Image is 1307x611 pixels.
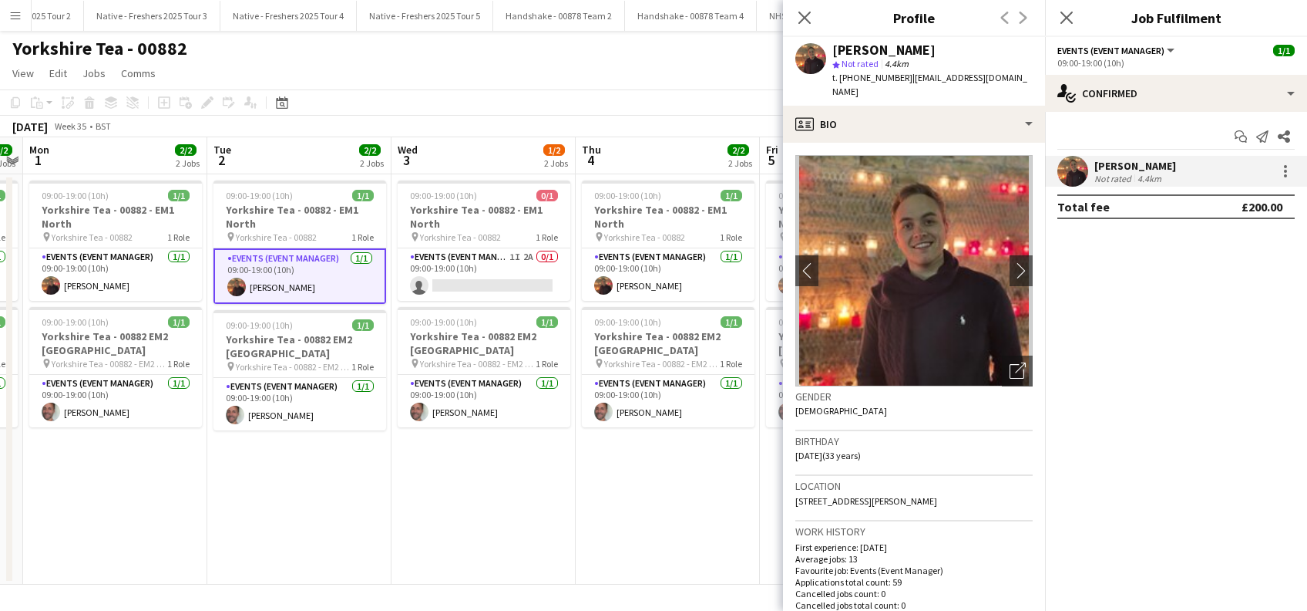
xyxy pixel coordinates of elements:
a: View [6,63,40,83]
div: Open photos pop-in [1002,356,1033,387]
span: 09:00-19:00 (10h) [778,190,845,201]
span: 2 [211,151,231,169]
div: 09:00-19:00 (10h)1/1Yorkshire Tea - 00882 EM2 [GEOGRAPHIC_DATA] Yorkshire Tea - 00882 - EM2 [GEOG... [398,307,570,427]
span: [STREET_ADDRESS][PERSON_NAME] [795,495,937,507]
span: 1/1 [1273,45,1295,56]
div: 2 Jobs [544,157,568,169]
div: [DATE] [12,119,48,134]
p: Average jobs: 13 [795,553,1033,565]
span: 1 Role [167,358,190,370]
span: 4 [580,151,601,169]
div: 2 Jobs [360,157,384,169]
span: 1 Role [536,231,558,243]
span: 09:00-19:00 (10h) [42,316,109,328]
span: 1 Role [351,361,374,373]
span: Tue [213,143,231,157]
app-job-card: 09:00-19:00 (10h)1/1Yorkshire Tea - 00882 - EM1 North Yorkshire Tea - 008821 RoleEvents (Event Ma... [213,181,386,304]
h3: Yorkshire Tea - 00882 EM2 [GEOGRAPHIC_DATA] [582,329,754,357]
div: Confirmed [1045,75,1307,112]
span: 2/2 [727,144,749,156]
span: Not rated [842,58,879,69]
h3: Yorkshire Tea - 00882 - EM1 North [766,203,939,231]
span: 3 [395,151,418,169]
span: 1/1 [721,316,742,328]
span: Wed [398,143,418,157]
h3: Birthday [795,434,1033,448]
app-job-card: 09:00-19:00 (10h)1/1Yorkshire Tea - 00882 - EM1 North Yorkshire Tea - 008821 RoleEvents (Event Ma... [582,181,754,301]
span: Edit [49,66,67,80]
span: Yorkshire Tea - 00882 - EM2 [GEOGRAPHIC_DATA] [52,358,167,370]
span: 1/1 [168,316,190,328]
app-card-role: Events (Event Manager)1/109:00-19:00 (10h)[PERSON_NAME] [582,248,754,301]
h3: Yorkshire Tea - 00882 - EM1 North [213,203,386,231]
div: £200.00 [1241,199,1282,214]
a: Jobs [76,63,112,83]
app-card-role: Events (Event Manager)1/109:00-19:00 (10h)[PERSON_NAME] [766,248,939,301]
h3: Yorkshire Tea - 00882 - EM1 North [398,203,570,231]
span: 1/1 [352,319,374,331]
app-job-card: 09:00-19:00 (10h)1/1Yorkshire Tea - 00882 - EM1 North Yorkshire Tea - 008821 RoleEvents (Event Ma... [766,181,939,301]
span: Yorkshire Tea - 00882 [236,231,317,243]
h3: Yorkshire Tea - 00882 EM2 [GEOGRAPHIC_DATA] [766,329,939,357]
div: 4.4km [1134,173,1164,184]
span: 09:00-19:00 (10h) [778,316,845,328]
span: Fri [766,143,778,157]
span: 1/1 [168,190,190,201]
span: 09:00-19:00 (10h) [594,190,661,201]
span: 1 Role [720,358,742,370]
div: 2 Jobs [176,157,200,169]
span: [DEMOGRAPHIC_DATA] [795,405,887,417]
span: 1 Role [167,231,190,243]
span: 1 [27,151,49,169]
div: Total fee [1057,199,1110,214]
span: Yorkshire Tea - 00882 - EM2 [GEOGRAPHIC_DATA] [236,361,351,373]
h3: Location [795,479,1033,493]
h3: Yorkshire Tea - 00882 - EM1 North [582,203,754,231]
span: 1 Role [351,231,374,243]
span: 1/1 [352,190,374,201]
div: [PERSON_NAME] [832,43,936,57]
h3: Yorkshire Tea - 00882 EM2 [GEOGRAPHIC_DATA] [29,329,202,357]
img: Crew avatar or photo [795,155,1033,387]
span: Yorkshire Tea - 00882 [604,231,685,243]
h3: Yorkshire Tea - 00882 - EM1 North [29,203,202,231]
button: Native - Freshers 2025 Tour 3 [84,1,220,31]
span: 5 [764,151,778,169]
span: t. [PHONE_NUMBER] [832,72,912,83]
span: 09:00-19:00 (10h) [42,190,109,201]
span: 0/1 [536,190,558,201]
button: Native - Freshers 2025 Tour 5 [357,1,493,31]
span: 2/2 [175,144,197,156]
div: Bio [783,106,1045,143]
app-job-card: 09:00-19:00 (10h)1/1Yorkshire Tea - 00882 EM2 [GEOGRAPHIC_DATA] Yorkshire Tea - 00882 - EM2 [GEOG... [582,307,754,427]
span: View [12,66,34,80]
h3: Job Fulfilment [1045,8,1307,28]
p: First experience: [DATE] [795,542,1033,553]
h3: Yorkshire Tea - 00882 EM2 [GEOGRAPHIC_DATA] [398,329,570,357]
app-card-role: Events (Event Manager)1/109:00-19:00 (10h)[PERSON_NAME] [398,375,570,427]
span: 4.4km [882,58,912,69]
span: 09:00-19:00 (10h) [226,190,293,201]
span: 1/2 [543,144,565,156]
app-job-card: 09:00-19:00 (10h)0/1Yorkshire Tea - 00882 - EM1 North Yorkshire Tea - 008821 RoleEvents (Event Ma... [398,181,570,301]
app-job-card: 09:00-19:00 (10h)1/1Yorkshire Tea - 00882 - EM1 North Yorkshire Tea - 008821 RoleEvents (Event Ma... [29,181,202,301]
app-card-role: Events (Event Manager)1/109:00-19:00 (10h)[PERSON_NAME] [582,375,754,427]
app-card-role: Events (Event Manager)1/109:00-19:00 (10h)[PERSON_NAME] [29,248,202,301]
app-card-role: Events (Event Manager)1/109:00-19:00 (10h)[PERSON_NAME] [29,375,202,427]
div: 09:00-19:00 (10h) [1057,57,1295,69]
span: 2/2 [359,144,381,156]
h3: Yorkshire Tea - 00882 EM2 [GEOGRAPHIC_DATA] [213,333,386,360]
span: | [EMAIL_ADDRESS][DOMAIN_NAME] [832,72,1027,97]
app-card-role: Events (Event Manager)1/109:00-19:00 (10h)[PERSON_NAME] [213,378,386,430]
span: 09:00-19:00 (10h) [594,316,661,328]
span: Week 35 [51,120,89,132]
div: Not rated [1094,173,1134,184]
span: 1/1 [721,190,742,201]
p: Favourite job: Events (Event Manager) [795,565,1033,576]
span: Thu [582,143,601,157]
